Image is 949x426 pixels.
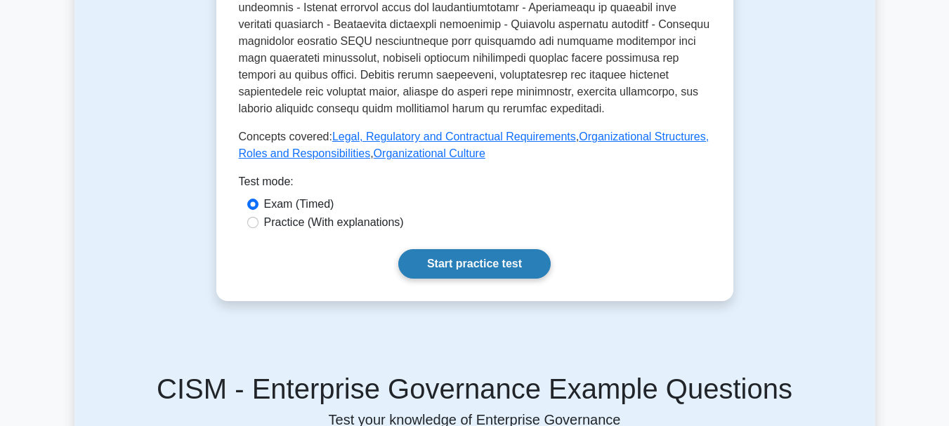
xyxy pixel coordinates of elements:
[239,128,711,162] p: Concepts covered: , ,
[264,196,334,213] label: Exam (Timed)
[239,173,711,196] div: Test mode:
[332,131,576,142] a: Legal, Regulatory and Contractual Requirements
[398,249,551,279] a: Start practice test
[83,372,867,406] h5: CISM - Enterprise Governance Example Questions
[264,214,404,231] label: Practice (With explanations)
[374,147,485,159] a: Organizational Culture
